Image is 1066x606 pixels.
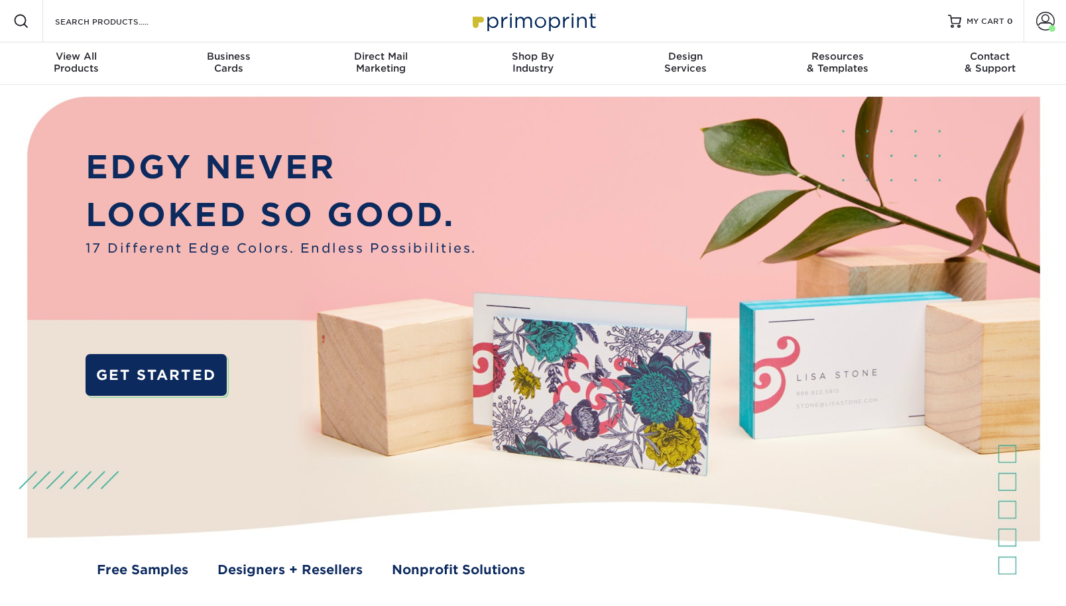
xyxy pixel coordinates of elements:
[97,560,188,579] a: Free Samples
[914,42,1066,85] a: Contact& Support
[86,143,477,191] p: EDGY NEVER
[609,42,762,85] a: DesignServices
[457,42,609,85] a: Shop ByIndustry
[457,50,609,62] span: Shop By
[762,42,914,85] a: Resources& Templates
[609,50,762,74] div: Services
[967,16,1004,27] span: MY CART
[304,50,457,62] span: Direct Mail
[86,191,477,239] p: LOOKED SO GOOD.
[467,7,599,35] img: Primoprint
[762,50,914,62] span: Resources
[392,560,525,579] a: Nonprofit Solutions
[1007,17,1013,26] span: 0
[86,239,477,258] span: 17 Different Edge Colors. Endless Possibilities.
[304,50,457,74] div: Marketing
[152,50,305,74] div: Cards
[217,560,363,579] a: Designers + Resellers
[457,50,609,74] div: Industry
[762,50,914,74] div: & Templates
[914,50,1066,62] span: Contact
[914,50,1066,74] div: & Support
[86,354,227,396] a: GET STARTED
[304,42,457,85] a: Direct MailMarketing
[152,50,305,62] span: Business
[54,13,183,29] input: SEARCH PRODUCTS.....
[609,50,762,62] span: Design
[152,42,305,85] a: BusinessCards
